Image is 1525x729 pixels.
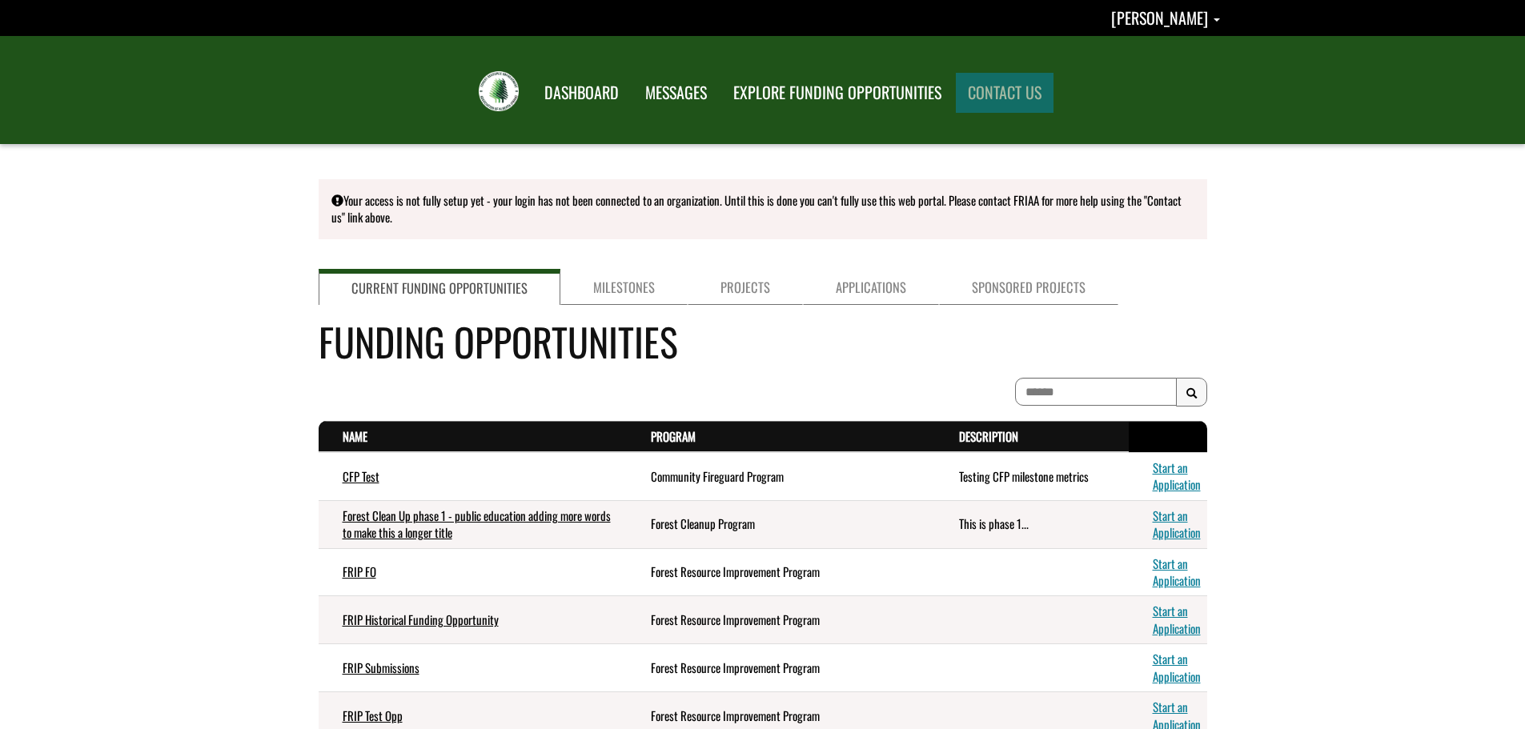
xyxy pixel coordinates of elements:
[627,548,935,596] td: Forest Resource Improvement Program
[530,68,1053,113] nav: Main Navigation
[1176,378,1207,407] button: Search Results
[319,596,628,644] td: FRIP Historical Funding Opportunity
[319,452,628,500] td: CFP Test
[343,427,367,445] a: Name
[479,71,519,111] img: FRIAA Submissions Portal
[1153,555,1201,589] a: Start an Application
[627,596,935,644] td: Forest Resource Improvement Program
[319,179,1207,239] div: Your access is not fully setup yet - your login has not been connected to an organization. Until ...
[319,548,628,596] td: FRIP FO
[721,73,953,113] a: EXPLORE FUNDING OPPORTUNITIES
[627,500,935,548] td: Forest Cleanup Program
[343,563,376,580] a: FRIP FO
[1153,650,1201,684] a: Start an Application
[935,500,1129,548] td: This is phase 1...
[343,467,379,485] a: CFP Test
[1111,6,1208,30] span: [PERSON_NAME]
[343,507,611,541] a: Forest Clean Up phase 1 - public education adding more words to make this a longer title
[627,452,935,500] td: Community Fireguard Program
[319,269,560,306] a: Current Funding Opportunities
[1153,507,1201,541] a: Start an Application
[939,269,1118,306] a: Sponsored Projects
[532,73,631,113] a: DASHBOARD
[627,644,935,692] td: Forest Resource Improvement Program
[956,73,1053,113] a: CONTACT US
[1015,378,1177,406] input: To search on partial text, use the asterisk (*) wildcard character.
[319,500,628,548] td: Forest Clean Up phase 1 - public education adding more words to make this a longer title
[319,644,628,692] td: FRIP Submissions
[688,269,803,306] a: Projects
[633,73,719,113] a: MESSAGES
[1153,459,1201,493] a: Start an Application
[1153,602,1201,636] a: Start an Application
[1111,6,1220,30] a: Rob Foster
[803,269,939,306] a: Applications
[959,427,1018,445] a: Description
[343,659,419,676] a: FRIP Submissions
[343,707,403,724] a: FRIP Test Opp
[560,269,688,306] a: Milestones
[319,313,1207,370] h4: Funding Opportunities
[935,452,1129,500] td: Testing CFP milestone metrics
[343,611,499,628] a: FRIP Historical Funding Opportunity
[651,427,696,445] a: Program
